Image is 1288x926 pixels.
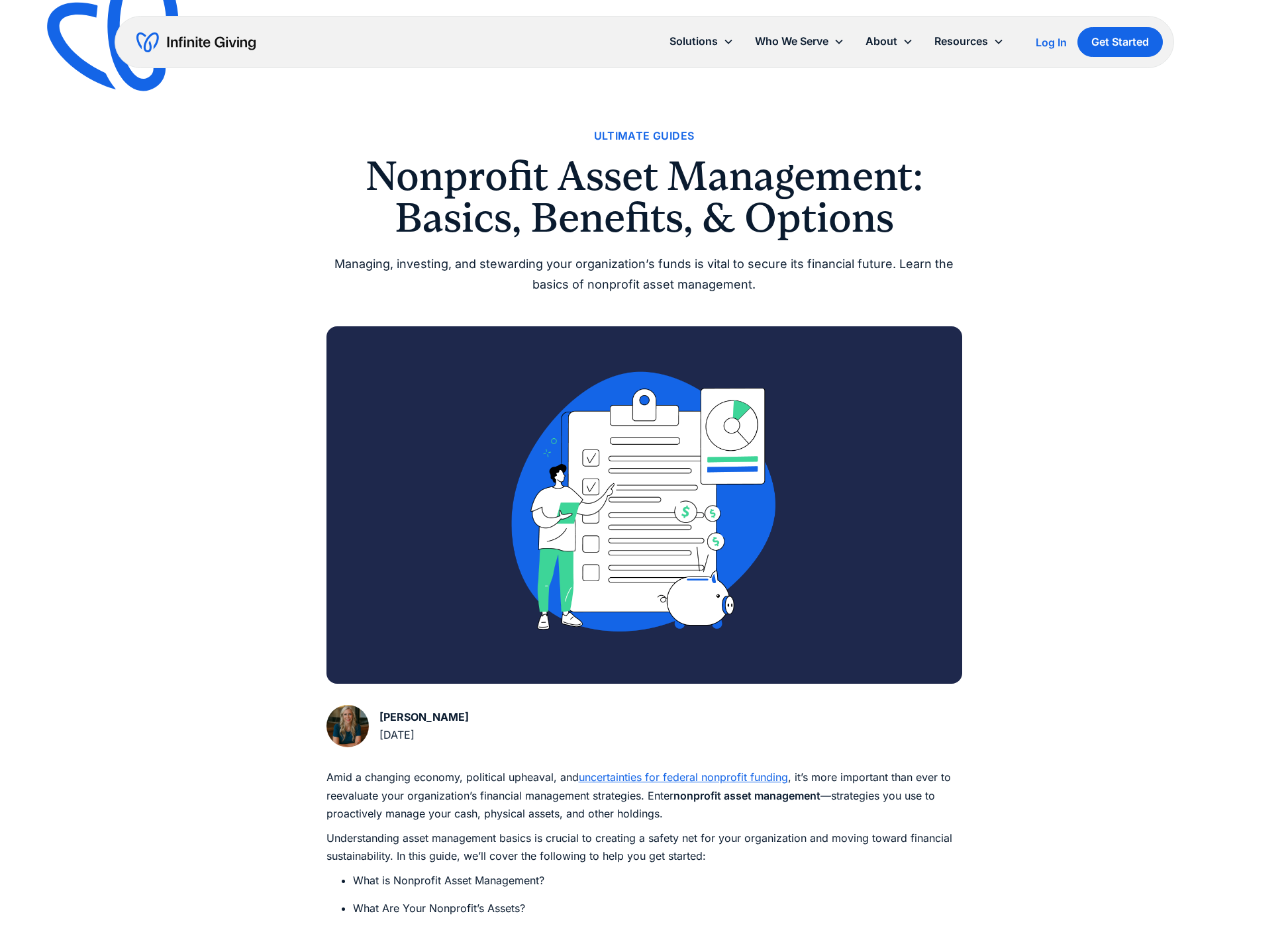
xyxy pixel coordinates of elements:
li: What Are Your Nonprofit’s Assets? [353,900,962,917]
a: [PERSON_NAME][DATE] [326,705,469,747]
div: About [866,32,897,50]
a: Ultimate Guides [594,127,695,145]
div: Who We Serve [744,27,855,56]
a: Get Started [1077,27,1163,57]
a: Log In [1036,34,1067,50]
li: What is Nonprofit Asset Management? [353,872,962,890]
h1: Nonprofit Asset Management: Basics, Benefits, & Options [326,156,962,238]
div: [DATE] [379,726,469,744]
div: Resources [934,32,988,50]
div: [PERSON_NAME] [379,708,469,726]
div: Log In [1036,37,1067,48]
p: Understanding asset management basics is crucial to creating a safety net for your organization a... [326,829,962,865]
div: Resources [924,27,1015,56]
div: Solutions [659,27,744,56]
div: Solutions [669,32,718,50]
div: About [855,27,924,56]
a: uncertainties for federal nonprofit funding [579,770,788,784]
p: Amid a changing economy, political upheaval, and , it’s more important than ever to reevaluate yo... [326,768,962,823]
div: Who We Serve [755,32,828,50]
div: Managing, investing, and stewarding your organization’s funds is vital to secure its financial fu... [326,254,962,295]
strong: nonprofit asset management [673,789,820,802]
a: home [136,32,256,53]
